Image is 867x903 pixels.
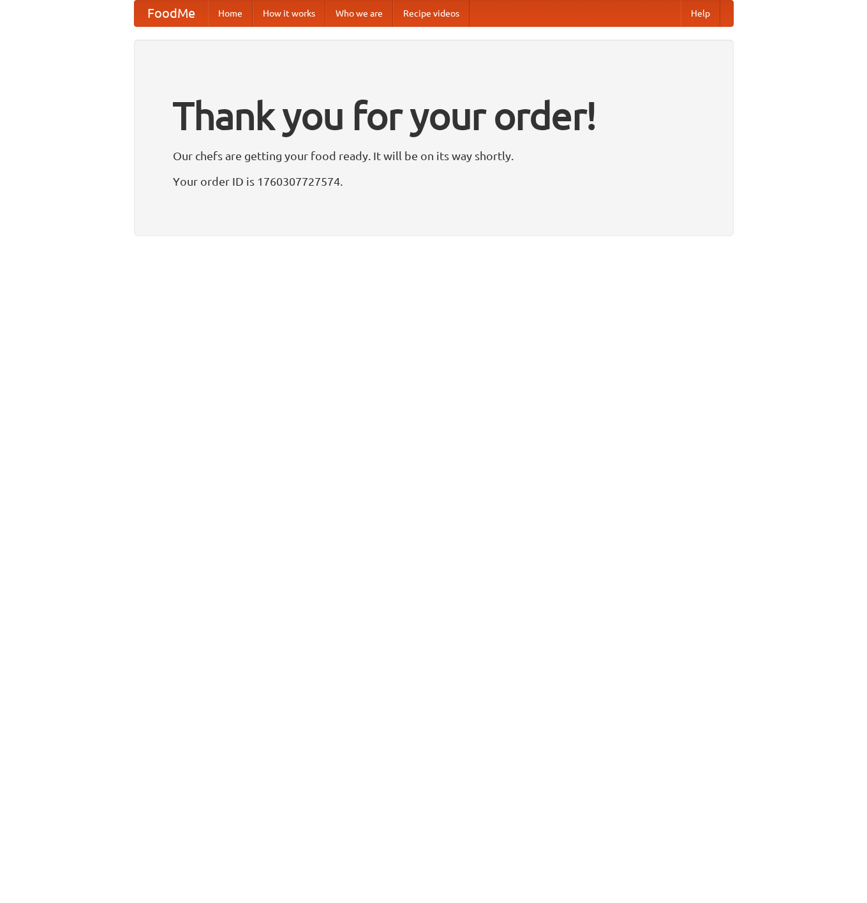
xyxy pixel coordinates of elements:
a: FoodMe [135,1,208,26]
a: Home [208,1,253,26]
a: How it works [253,1,325,26]
p: Our chefs are getting your food ready. It will be on its way shortly. [173,146,695,165]
a: Who we are [325,1,393,26]
p: Your order ID is 1760307727574. [173,172,695,191]
h1: Thank you for your order! [173,85,695,146]
a: Recipe videos [393,1,470,26]
a: Help [681,1,720,26]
